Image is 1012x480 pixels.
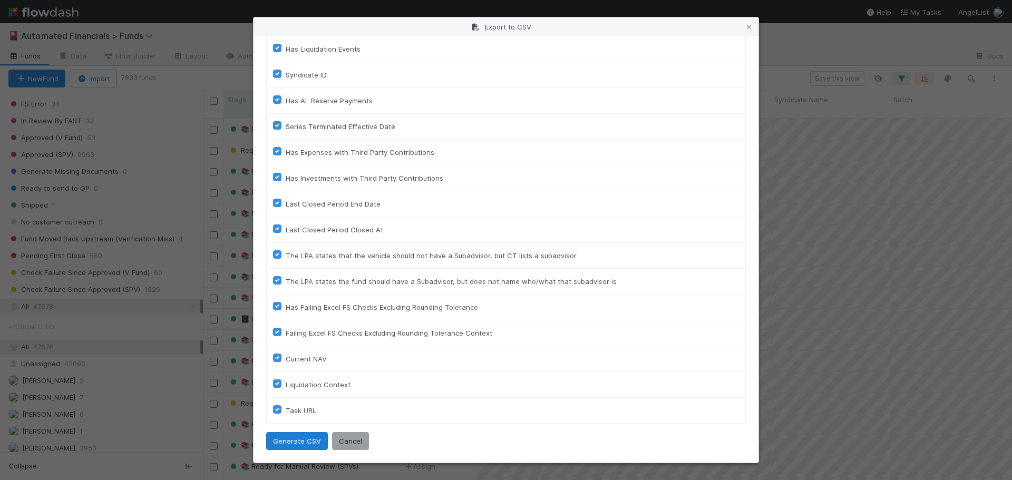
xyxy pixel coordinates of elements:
label: Has Investments with Third Party Contributions [286,172,443,184]
label: Has Failing Excel FS Checks Excluding Rounding Tolerance [286,301,478,314]
label: Has AL Reserve Payments [286,94,373,107]
label: Has Liquidation Events [286,43,361,55]
label: Current NAV [286,352,327,365]
div: Export to CSV [254,17,758,36]
label: The LPA states that the vehicle should not have a Subadvisor, but CT lists a subadvisor [286,249,577,262]
label: Liquidation Context [286,378,351,391]
label: Task URL [286,404,316,417]
label: The LPA states the fund should have a Subadvisor, but does not name who/what that subadvisor is [286,275,617,288]
label: Last Closed Period Closed At [286,223,383,236]
label: Syndicate ID [286,68,327,81]
label: Series Terminated Effective Date [286,120,395,133]
button: Generate CSV [266,432,328,450]
label: Has Expenses with Third Party Contributions [286,146,434,159]
button: Cancel [332,432,369,450]
label: Failing Excel FS Checks Excluding Rounding Tolerance Context [286,327,492,339]
label: Last Closed Period End Date [286,198,381,210]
